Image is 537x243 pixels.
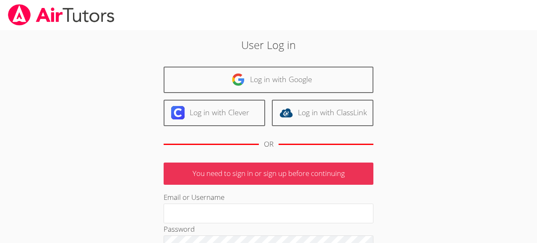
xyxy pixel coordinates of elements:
[164,100,265,126] a: Log in with Clever
[7,4,115,26] img: airtutors_banner-c4298cdbf04f3fff15de1276eac7730deb9818008684d7c2e4769d2f7ddbe033.png
[164,224,195,234] label: Password
[171,106,185,119] img: clever-logo-6eab21bc6e7a338710f1a6ff85c0baf02591cd810cc4098c63d3a4b26e2feb20.svg
[264,138,274,150] div: OR
[164,192,224,202] label: Email or Username
[123,37,413,53] h2: User Log in
[272,100,373,126] a: Log in with ClassLink
[164,163,373,185] p: You need to sign in or sign up before continuing
[164,67,373,93] a: Log in with Google
[232,73,245,86] img: google-logo-50288ca7cdecda66e5e0955fdab243c47b7ad437acaf1139b6f446037453330a.svg
[279,106,293,119] img: classlink-logo-d6bb404cc1216ec64c9a2012d9dc4662098be43eaf13dc465df04b49fa7ab582.svg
